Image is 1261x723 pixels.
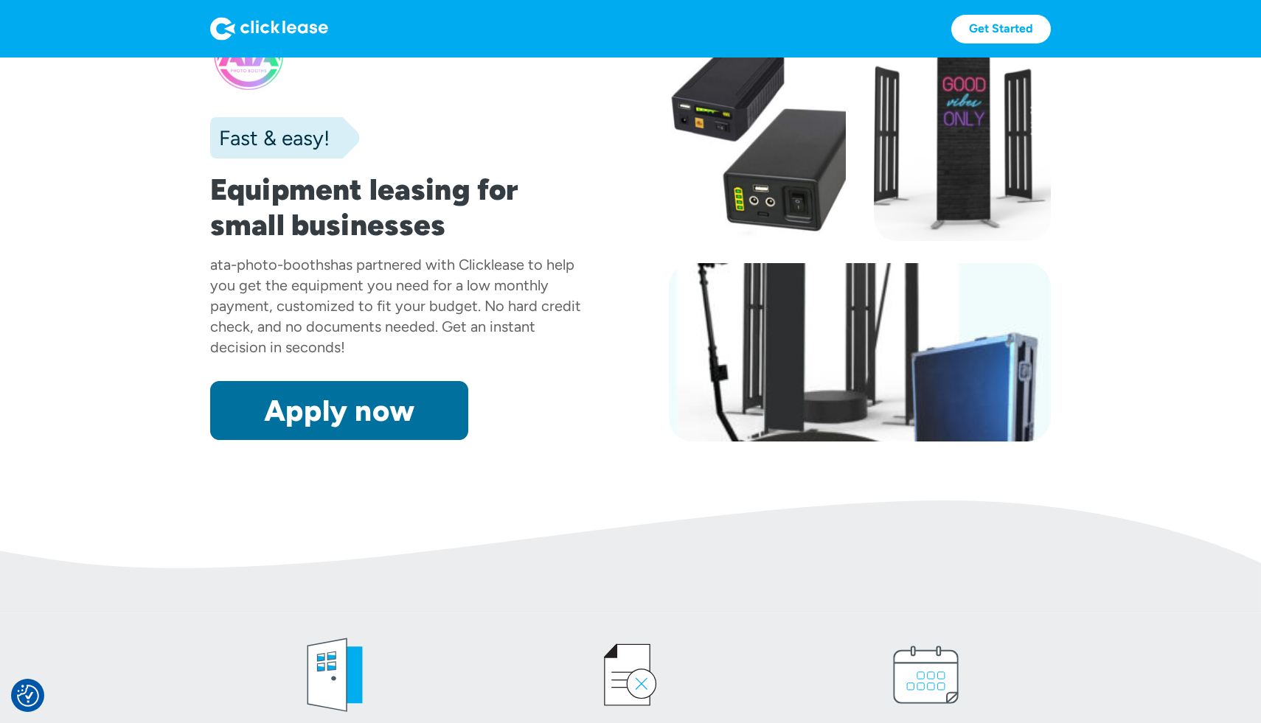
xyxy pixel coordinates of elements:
[210,123,330,153] div: Fast & easy!
[586,631,675,719] img: credit icon
[210,381,468,440] a: Apply now
[17,685,39,707] button: Consent Preferences
[210,172,592,242] h1: Equipment leasing for small businesses
[210,17,328,41] img: Logo
[210,256,330,273] div: ata-photo-booths
[951,15,1051,43] a: Get Started
[291,631,379,719] img: welcome icon
[210,256,581,356] div: has partnered with Clicklease to help you get the equipment you need for a low monthly payment, c...
[17,685,39,707] img: Revisit consent button
[882,631,970,719] img: calendar icon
